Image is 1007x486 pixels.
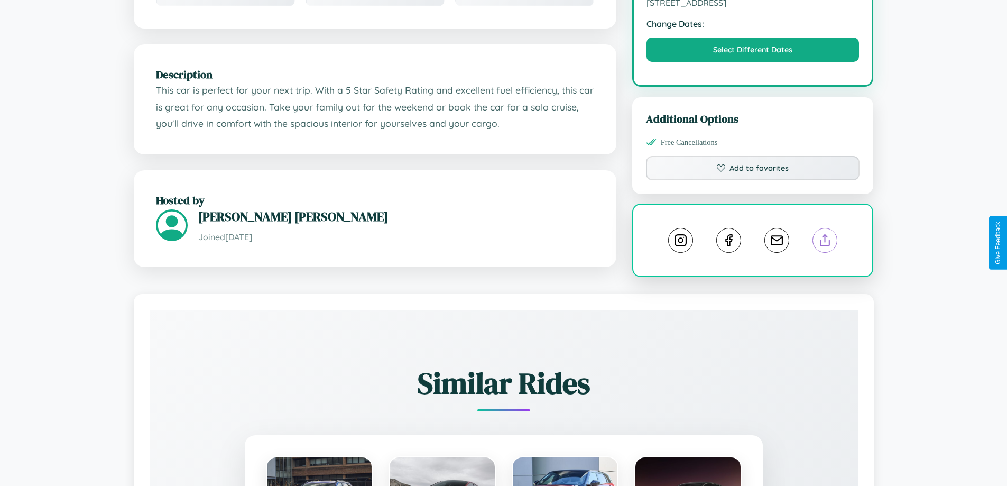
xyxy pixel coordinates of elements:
[156,82,594,132] p: This car is perfect for your next trip. With a 5 Star Safety Rating and excellent fuel efficiency...
[646,111,860,126] h3: Additional Options
[646,19,860,29] strong: Change Dates:
[156,67,594,82] h2: Description
[661,138,718,147] span: Free Cancellations
[198,230,594,245] p: Joined [DATE]
[198,208,594,225] h3: [PERSON_NAME] [PERSON_NAME]
[646,38,860,62] button: Select Different Dates
[187,363,821,404] h2: Similar Rides
[646,156,860,180] button: Add to favorites
[156,192,594,208] h2: Hosted by
[994,222,1002,264] div: Give Feedback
